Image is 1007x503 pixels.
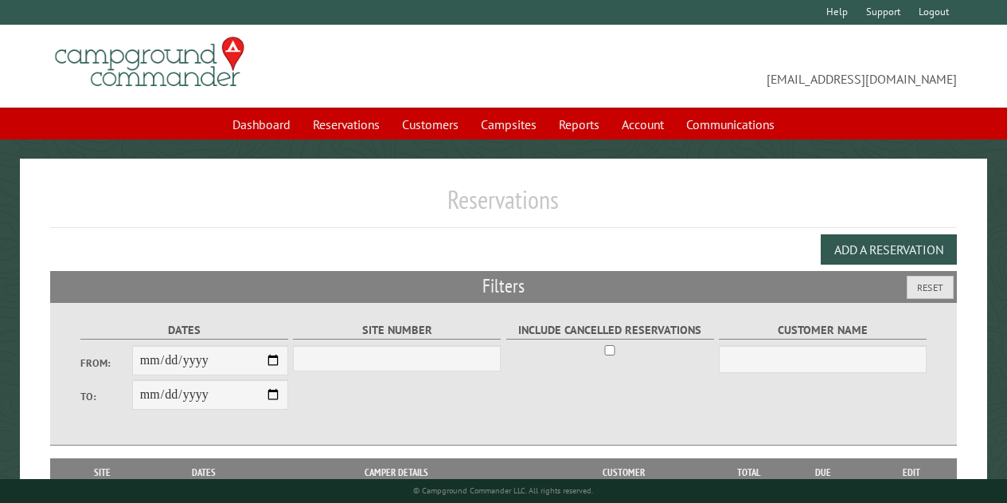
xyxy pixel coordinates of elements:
button: Add a Reservation [821,234,957,265]
a: Account [612,109,673,140]
a: Dashboard [223,109,300,140]
label: Dates [80,321,288,340]
label: Site Number [293,321,501,340]
label: To: [80,389,132,404]
a: Customers [392,109,468,140]
button: Reset [907,276,954,299]
span: [EMAIL_ADDRESS][DOMAIN_NAME] [504,44,957,88]
th: Dates [146,458,262,487]
a: Campsites [471,109,546,140]
label: Customer Name [719,321,927,340]
a: Communications [677,109,784,140]
a: Reservations [303,109,389,140]
th: Site [58,458,146,487]
th: Camper Details [262,458,531,487]
a: Reports [549,109,609,140]
th: Customer [531,458,717,487]
label: From: [80,356,132,371]
h1: Reservations [50,184,957,228]
th: Edit [865,458,956,487]
label: Include Cancelled Reservations [506,321,714,340]
th: Total [717,458,781,487]
th: Due [781,458,866,487]
h2: Filters [50,271,957,301]
small: © Campground Commander LLC. All rights reserved. [413,485,593,496]
img: Campground Commander [50,31,249,93]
